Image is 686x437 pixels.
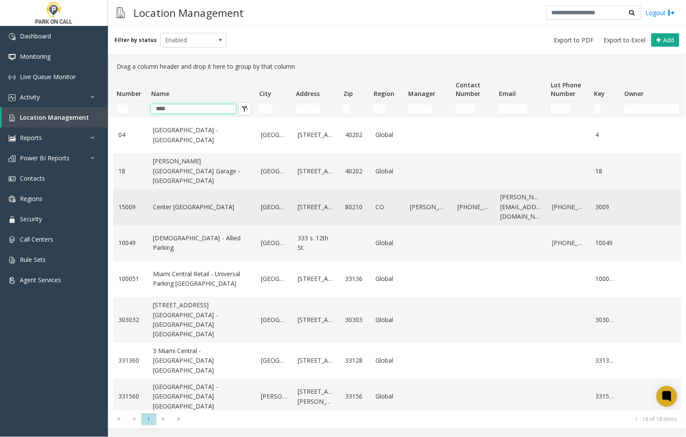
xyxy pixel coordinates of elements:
[499,105,527,113] input: Email Filter
[345,315,365,325] a: 30303
[298,387,335,406] a: [STREET_ADDRESS][PERSON_NAME]
[20,73,76,81] span: Live Queue Monitor
[9,94,16,101] img: 'icon'
[9,74,16,81] img: 'icon'
[151,89,169,98] span: Name
[408,89,435,98] span: Manager
[113,101,148,117] td: Number Filter
[624,89,644,98] span: Owner
[501,192,542,221] a: [PERSON_NAME][EMAIL_ADDRESS][DOMAIN_NAME]
[9,175,16,182] img: 'icon'
[456,105,476,113] input: Contact Number Filter
[596,202,616,212] a: 3009
[117,89,141,98] span: Number
[596,274,616,284] a: 100051
[259,105,273,113] input: City Filter
[261,238,287,248] a: [GEOGRAPHIC_DATA]
[20,52,51,61] span: Monitoring
[452,101,495,117] td: Contact Number Filter
[141,414,156,425] span: Page 1
[20,174,45,182] span: Contacts
[456,81,480,98] span: Contact Number
[410,202,447,212] a: [PERSON_NAME]
[118,130,143,140] a: 04
[591,101,621,117] td: Key Filter
[457,202,490,212] a: [PHONE_NUMBER]
[153,300,251,339] a: [STREET_ADDRESS][GEOGRAPHIC_DATA] - [GEOGRAPHIC_DATA] [GEOGRAPHIC_DATA]
[20,154,70,162] span: Power BI Reports
[551,81,581,98] span: Lot Phone Number
[646,8,675,17] a: Logout
[296,89,320,98] span: Address
[9,54,16,61] img: 'icon'
[114,36,157,44] label: Filter by status
[345,356,365,365] a: 33128
[117,105,128,113] input: Number Filter
[345,166,365,176] a: 40202
[375,315,400,325] a: Global
[374,89,394,98] span: Region
[261,356,287,365] a: [GEOGRAPHIC_DATA]
[261,274,287,284] a: [GEOGRAPHIC_DATA]
[113,58,681,75] div: Drag a column header and drop it here to group by that column
[161,33,213,47] span: Enabled
[153,346,251,375] a: 3 Miami Central - [GEOGRAPHIC_DATA] [GEOGRAPHIC_DATA]
[375,356,400,365] a: Global
[298,274,335,284] a: [STREET_ADDRESS]
[298,356,335,365] a: [STREET_ADDRESS]
[9,135,16,142] img: 'icon'
[345,130,365,140] a: 40202
[343,89,353,98] span: Zip
[261,166,287,176] a: [GEOGRAPHIC_DATA]
[259,89,271,98] span: City
[118,274,143,284] a: 100051
[499,89,516,98] span: Email
[370,101,405,117] td: Region Filter
[153,233,251,253] a: [DEMOGRAPHIC_DATA] - Allied Parking
[153,202,251,212] a: Center [GEOGRAPHIC_DATA]
[551,34,597,46] button: Export to PDF
[9,277,16,284] img: 'icon'
[117,2,125,23] img: pageIcon
[108,75,686,410] div: Data table
[129,2,248,23] h3: Location Management
[375,392,400,401] a: Global
[596,356,616,365] a: 331360
[553,202,585,212] a: [PHONE_NUMBER]
[345,274,365,284] a: 33136
[551,105,571,113] input: Lot Phone Number Filter
[261,392,287,401] a: [PERSON_NAME]
[20,215,42,223] span: Security
[298,202,335,212] a: [STREET_ADDRESS]
[343,105,350,113] input: Zip Filter
[554,36,594,45] span: Export to PDF
[594,105,601,113] input: Key Filter
[20,195,42,203] span: Regions
[153,156,251,185] a: [PERSON_NAME][GEOGRAPHIC_DATA] Garage - [GEOGRAPHIC_DATA]
[298,233,335,253] a: 333 s. 12th St.
[9,33,16,40] img: 'icon'
[664,36,674,44] span: Add
[298,315,335,325] a: [STREET_ADDRESS]
[118,202,143,212] a: 15009
[148,101,256,117] td: Name Filter
[20,235,53,243] span: Call Centers
[340,101,370,117] td: Zip Filter
[604,36,646,45] span: Export to Excel
[375,274,400,284] a: Global
[153,382,251,411] a: [GEOGRAPHIC_DATA] - [GEOGRAPHIC_DATA] [GEOGRAPHIC_DATA]
[9,115,16,121] img: 'icon'
[153,269,251,289] a: Miami Central Retail - Universal Parking [GEOGRAPHIC_DATA]
[405,101,452,117] td: Manager Filter
[375,166,400,176] a: Global
[261,315,287,325] a: [GEOGRAPHIC_DATA]
[596,315,616,325] a: 303032
[118,166,143,176] a: 18
[495,101,547,117] td: Email Filter
[345,392,365,401] a: 33156
[596,130,616,140] a: 4
[651,33,680,47] button: Add
[118,315,143,325] a: 303032
[596,238,616,248] a: 10049
[296,105,320,113] input: Address Filter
